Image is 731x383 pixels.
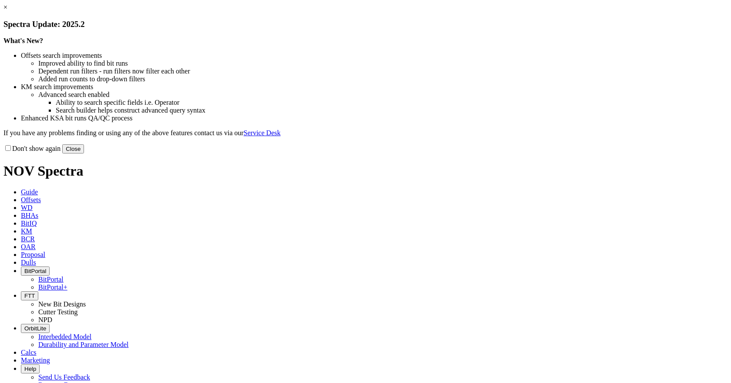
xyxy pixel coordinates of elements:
[38,308,78,316] a: Cutter Testing
[21,243,36,250] span: OAR
[38,300,86,308] a: New Bit Designs
[21,196,41,203] span: Offsets
[21,114,728,122] li: Enhanced KSA bit runs QA/QC process
[24,325,46,332] span: OrbitLite
[21,349,37,356] span: Calcs
[3,145,60,152] label: Don't show again
[24,293,35,299] span: FTT
[21,212,38,219] span: BHAs
[21,227,32,235] span: KM
[3,129,728,137] p: If you have any problems finding or using any of the above features contact us via our
[21,52,728,60] li: Offsets search improvements
[21,83,728,91] li: KM search improvements
[38,91,728,99] li: Advanced search enabled
[21,235,35,243] span: BCR
[21,251,45,258] span: Proposal
[21,356,50,364] span: Marketing
[3,3,7,11] a: ×
[38,283,67,291] a: BitPortal+
[38,67,728,75] li: Dependent run filters - run filters now filter each other
[21,259,36,266] span: Dulls
[38,333,91,340] a: Interbedded Model
[38,60,728,67] li: Improved ability to find bit runs
[38,316,52,323] a: NPD
[38,276,64,283] a: BitPortal
[5,145,11,151] input: Don't show again
[38,75,728,83] li: Added run counts to drop-down filters
[21,204,33,211] span: WD
[56,99,728,107] li: Ability to search specific fields i.e. Operator
[24,268,46,274] span: BitPortal
[56,107,728,114] li: Search builder helps construct advanced query syntax
[38,373,90,381] a: Send Us Feedback
[21,188,38,196] span: Guide
[62,144,84,153] button: Close
[244,129,281,137] a: Service Desk
[3,20,728,29] h3: Spectra Update: 2025.2
[3,163,728,179] h1: NOV Spectra
[3,37,43,44] strong: What's New?
[24,366,36,372] span: Help
[38,341,129,348] a: Durability and Parameter Model
[21,220,37,227] span: BitIQ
